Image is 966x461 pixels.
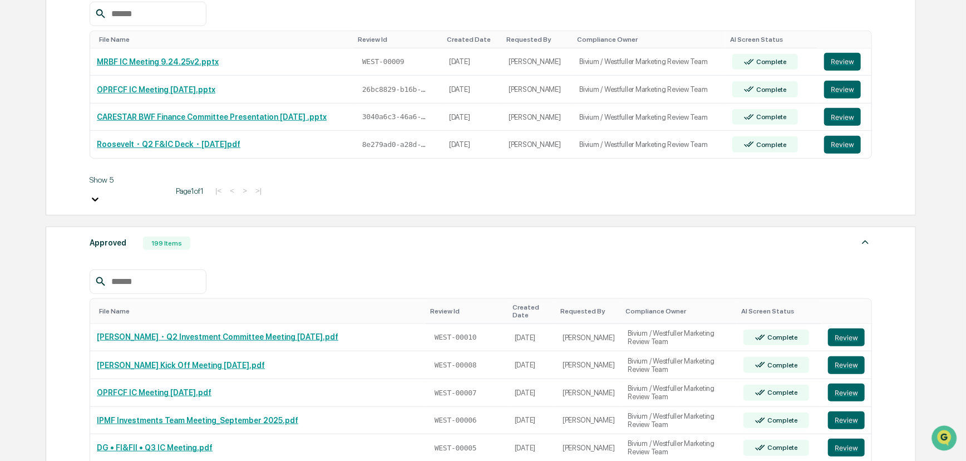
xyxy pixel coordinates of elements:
[828,328,865,346] button: Review
[92,151,96,160] span: •
[78,276,135,285] a: Powered byPylon
[7,223,76,243] a: 🖐️Preclearance
[99,36,349,43] div: Toggle SortBy
[502,76,573,104] td: [PERSON_NAME]
[622,407,737,435] td: Bivium / Westfuller Marketing Review Team
[730,36,812,43] div: Toggle SortBy
[556,407,622,435] td: [PERSON_NAME]
[189,89,203,102] button: Start new chat
[11,229,20,238] div: 🖐️
[34,151,90,160] span: [PERSON_NAME]
[362,85,429,94] span: 26bc8829-b16b-4363-a224-b3a9a7c40805
[50,85,183,96] div: Start new chat
[99,307,421,315] div: Toggle SortBy
[442,131,502,158] td: [DATE]
[502,104,573,131] td: [PERSON_NAME]
[824,108,861,126] button: Review
[502,48,573,76] td: [PERSON_NAME]
[50,96,153,105] div: We're available if you need us!
[754,141,787,149] div: Complete
[176,187,204,195] span: Page 1 of 1
[97,416,298,425] a: IPMF Investments Team Meeting_September 2025.pdf
[362,140,429,149] span: 8e279ad0-a28d-46d3-996c-bb4558ac32a4
[573,131,726,158] td: Bivium / Westfuller Marketing Review Team
[824,136,865,154] a: Review
[765,361,798,369] div: Complete
[577,36,721,43] div: Toggle SortBy
[212,186,225,195] button: |<
[754,113,787,121] div: Complete
[824,53,861,71] button: Review
[824,108,865,126] a: Review
[512,303,551,319] div: Toggle SortBy
[11,23,203,41] p: How can we help?
[765,334,798,341] div: Complete
[824,81,865,99] a: Review
[22,249,70,260] span: Data Lookup
[506,36,568,43] div: Toggle SortBy
[362,112,429,121] span: 3040a6c3-46a6-4967-bb2b-85f2d937caf2
[824,81,861,99] button: Review
[765,416,798,424] div: Complete
[573,76,726,104] td: Bivium / Westfuller Marketing Review Team
[824,136,861,154] button: Review
[573,48,726,76] td: Bivium / Westfuller Marketing Review Team
[826,36,867,43] div: Toggle SortBy
[97,85,215,94] a: OPRFCF IC Meeting [DATE].pptx
[97,361,265,370] a: [PERSON_NAME] Kick Off Meeting [DATE].pdf
[76,223,142,243] a: 🗄️Attestations
[358,36,438,43] div: Toggle SortBy
[830,307,867,315] div: Toggle SortBy
[226,186,238,195] button: <
[626,307,733,315] div: Toggle SortBy
[92,228,138,239] span: Attestations
[92,182,96,190] span: •
[447,36,497,43] div: Toggle SortBy
[741,307,817,315] div: Toggle SortBy
[239,186,250,195] button: >
[435,361,477,370] span: WEST-00008
[573,104,726,131] td: Bivium / Westfuller Marketing Review Team
[34,182,90,190] span: [PERSON_NAME]
[502,131,573,158] td: [PERSON_NAME]
[442,104,502,131] td: [DATE]
[98,182,121,190] span: [DATE]
[111,276,135,285] span: Pylon
[11,250,20,259] div: 🔎
[622,324,737,352] td: Bivium / Westfuller Marketing Review Team
[81,229,90,238] div: 🗄️
[252,186,265,195] button: >|
[435,389,477,398] span: WEST-00007
[828,439,865,457] button: Review
[442,76,502,104] td: [DATE]
[828,411,865,429] button: Review
[435,333,477,342] span: WEST-00010
[828,384,865,401] button: Review
[622,379,737,407] td: Bivium / Westfuller Marketing Review Team
[98,151,121,160] span: [DATE]
[828,356,865,374] button: Review
[97,332,338,341] a: [PERSON_NAME]・Q2 Investment Committee Meeting [DATE].pdf
[560,307,617,315] div: Toggle SortBy
[7,244,75,264] a: 🔎Data Lookup
[442,48,502,76] td: [DATE]
[172,121,203,135] button: See all
[97,388,211,397] a: OPRFCF IC Meeting [DATE].pdf
[754,86,787,94] div: Complete
[97,443,213,452] a: DG • FI&FII • Q3 IC Meeting.pdf
[508,407,556,435] td: [DATE]
[143,237,190,250] div: 199 Items
[97,57,219,66] a: MRBF IC Meeting 9.24.25v2.pptx
[622,351,737,379] td: Bivium / Westfuller Marketing Review Team
[930,424,960,454] iframe: Open customer support
[508,379,556,407] td: [DATE]
[23,85,43,105] img: 8933085812038_c878075ebb4cc5468115_72.jpg
[859,236,872,249] img: caret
